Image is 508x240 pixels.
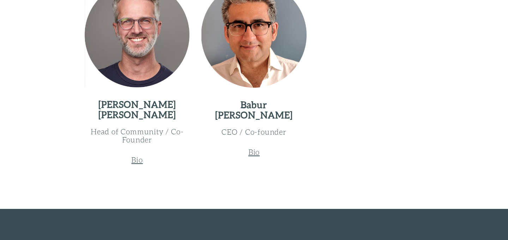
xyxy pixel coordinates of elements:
[248,147,260,156] u: Bio
[85,99,189,120] h2: [PERSON_NAME] [PERSON_NAME]
[201,100,306,120] h2: Babur [PERSON_NAME]
[131,155,143,164] u: Bio
[85,127,189,144] h3: Head of Community / Co-Founder
[201,128,306,136] h3: CEO / Co-founder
